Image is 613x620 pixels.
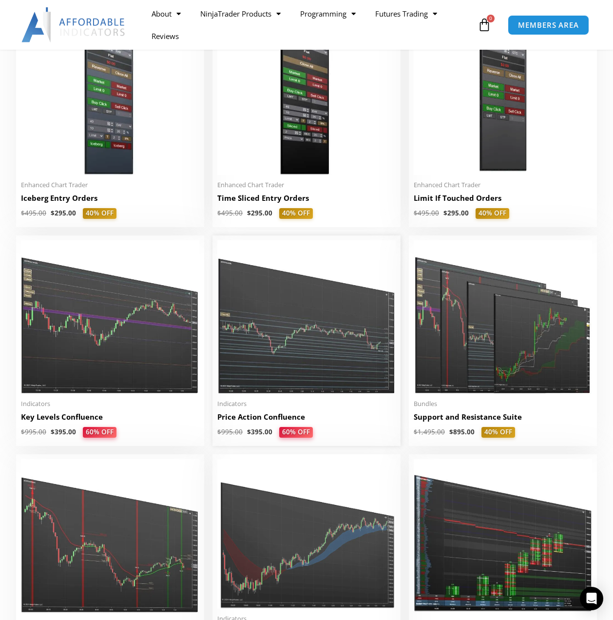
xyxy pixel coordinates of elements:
a: Price Action Confluence [217,412,396,427]
span: $ [51,427,55,436]
bdi: 895.00 [449,427,475,436]
a: Iceberg Entry Orders [21,193,199,208]
bdi: 995.00 [217,427,243,436]
span: Indicators [217,400,396,408]
h2: Iceberg Entry Orders [21,193,199,203]
span: $ [247,427,251,436]
img: First Touch Signals 1 [21,459,199,613]
span: 60% OFF [83,427,116,438]
span: 40% OFF [279,208,313,219]
h2: Price Action Confluence [217,412,396,422]
span: $ [217,209,221,217]
a: Reviews [142,25,189,47]
bdi: 295.00 [247,209,272,217]
a: Time Sliced Entry Orders [217,193,396,208]
img: LogoAI | Affordable Indicators – NinjaTrader [21,7,126,42]
span: $ [217,427,221,436]
span: Bundles [414,400,592,408]
span: Enhanced Chart Trader [217,181,396,189]
span: $ [449,427,453,436]
span: MEMBERS AREA [518,21,579,29]
bdi: 495.00 [414,209,439,217]
bdi: 395.00 [247,427,272,436]
a: Limit If Touched Orders [414,193,592,208]
h2: Time Sliced Entry Orders [217,193,396,203]
a: NinjaTrader Products [191,2,290,25]
span: 40% OFF [476,208,509,219]
a: 0 [463,11,506,39]
span: $ [51,209,55,217]
span: $ [414,427,418,436]
h2: Key Levels Confluence [21,412,199,422]
span: 60% OFF [279,427,313,438]
img: BasicTools [414,21,592,175]
span: $ [21,209,25,217]
img: OrderFlow 2 [414,459,592,613]
span: $ [443,209,447,217]
span: Enhanced Chart Trader [414,181,592,189]
span: Enhanced Chart Trader [21,181,199,189]
img: Best MAs Trend Indicator [217,459,396,609]
img: Price Action Confluence 2 [217,240,396,394]
img: TimeSlicedEntryOrders [217,21,396,175]
a: Futures Trading [365,2,447,25]
a: Key Levels Confluence [21,412,199,427]
bdi: 395.00 [51,427,76,436]
bdi: 495.00 [21,209,46,217]
span: 0 [487,15,495,22]
h2: Support and Resistance Suite [414,412,592,422]
span: $ [414,209,418,217]
img: Key Levels 1 [21,240,199,394]
a: About [142,2,191,25]
bdi: 495.00 [217,209,243,217]
span: $ [21,427,25,436]
h2: Limit If Touched Orders [414,193,592,203]
img: Support and Resistance Suite 1 [414,240,592,394]
bdi: 995.00 [21,427,46,436]
span: Indicators [21,400,199,408]
span: 40% OFF [481,427,515,438]
a: Programming [290,2,365,25]
a: Support and Resistance Suite [414,412,592,427]
div: Open Intercom Messenger [580,587,603,610]
span: 40% OFF [83,208,116,219]
a: MEMBERS AREA [508,15,589,35]
bdi: 295.00 [51,209,76,217]
img: IceBergEntryOrders [21,21,199,175]
bdi: 1,495.00 [414,427,445,436]
bdi: 295.00 [443,209,469,217]
span: $ [247,209,251,217]
nav: Menu [142,2,475,47]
